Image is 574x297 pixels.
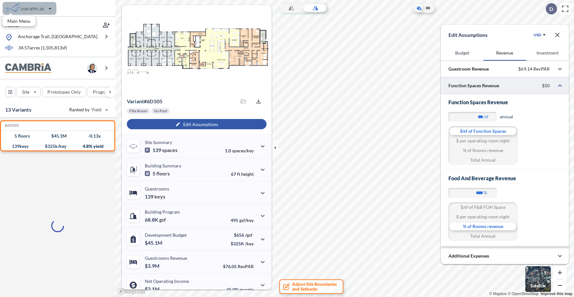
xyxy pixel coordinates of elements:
p: $45.1M [145,240,163,246]
p: Prototypes Only [47,89,81,95]
p: $325K [231,241,254,246]
span: Adjust Site Boundaries and Setbacks [292,282,337,292]
div: $/sf of F&B FOH Space [448,202,517,212]
div: Total Annual [448,231,517,241]
p: 5 [145,170,170,177]
button: Switcher ImageSatellite [525,266,551,292]
p: D [549,6,553,12]
p: Additional Expenses [448,253,489,259]
button: Program [87,87,122,97]
button: Site Plan [424,4,432,12]
span: floors [156,170,170,177]
p: 495 [231,217,254,223]
p: Development Budget [145,232,187,238]
p: Flex Room [129,108,147,114]
p: Satellite [530,283,546,288]
div: % of Rooms revenue [448,222,517,231]
p: Guestrooms [145,186,169,191]
button: Adjust Site Boundariesand Setbacks [279,279,343,294]
div: USD [534,32,541,38]
button: Site [17,87,41,97]
a: Improve this map [541,292,572,296]
span: gsf/key [239,217,254,223]
span: spaces/key [232,148,254,153]
div: $/sf of Function Spaces [448,126,517,136]
label: /sf [484,114,488,120]
p: Site Summary [145,140,172,145]
button: Budget [441,45,483,61]
p: Main Menu [7,19,30,24]
p: Guestroom Revenue [448,66,489,72]
span: Yield [91,106,102,113]
img: user logo [87,63,97,73]
a: OpenStreetMap [508,292,539,296]
h3: Food and Beverage Revenue [448,175,561,182]
p: Building Program [145,209,180,215]
div: % of Rooms revenue [448,146,517,155]
p: $69.14 RevPAR [518,66,550,72]
p: 68.8K [145,216,166,223]
span: annual [500,114,513,120]
p: 45.0% [226,287,254,292]
span: gsf [159,216,166,223]
p: $656 [231,232,254,238]
p: $2.1M [145,286,160,292]
span: /gsf [245,232,252,238]
p: Anchorage Trail, [GEOGRAPHIC_DATA] [18,33,97,41]
div: Total Annual [448,155,517,165]
h5: Click to copy the code [4,123,19,128]
p: Program [93,89,111,95]
p: 1.0 [225,148,254,153]
span: height [241,171,254,177]
a: Mapbox [489,292,507,296]
button: Aerial View [415,4,423,12]
p: Site [22,89,29,95]
p: $3.9M [145,263,160,269]
p: Guestrooms Revenue [145,255,187,261]
p: # 6d505 [127,98,162,105]
div: $ per operating room night [448,212,517,222]
p: Net Operating Income [145,278,189,284]
p: Edit Assumptions [448,31,488,39]
button: Revenue [483,45,526,61]
img: Switcher Image [525,266,551,292]
p: 67 [231,171,254,177]
p: No Pool [154,108,167,114]
h3: Function Spaces Revenue [448,99,561,106]
span: Variant [127,98,144,104]
button: Investment [526,45,569,61]
a: Mapbox homepage [117,288,145,295]
p: View Floorplans [138,80,172,85]
button: Ranked by Yield [64,105,112,115]
p: $76.05 [223,264,254,269]
span: spaces [162,147,177,153]
span: /key [245,241,254,246]
p: 13 Variants [5,106,31,114]
p: 139 [145,147,177,153]
p: 34.57 acres ( 1,505,813 sf) [18,45,67,52]
span: RevPAR [238,264,254,269]
label: % [484,190,487,196]
button: Prototypes Only [42,87,86,97]
span: margin [240,287,254,292]
span: ft [237,171,240,177]
button: Edit Assumptions [127,119,266,129]
span: keys [154,193,165,200]
p: 139 [145,193,165,200]
img: BrandImage [5,63,51,73]
div: $ per operating room night [448,136,517,146]
p: Building Summary [145,163,181,168]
